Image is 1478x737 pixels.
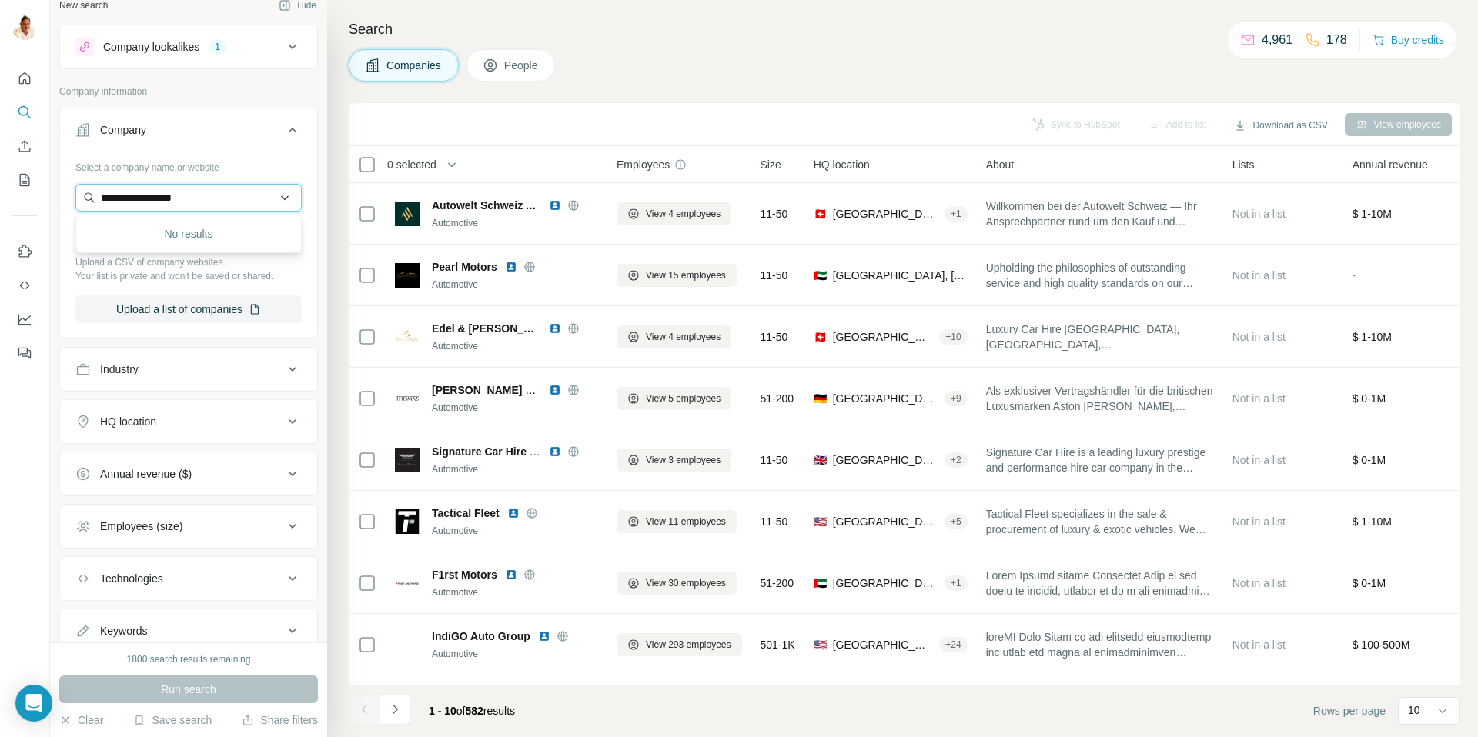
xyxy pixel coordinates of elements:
p: 4,961 [1262,31,1292,49]
button: HQ location [60,403,317,440]
div: Automotive [432,278,598,292]
span: View 30 employees [646,576,726,590]
img: Logo of IndiGO Auto Group [395,640,420,649]
h4: Search [349,18,1460,40]
div: Employees (size) [100,519,182,534]
span: Not in a list [1232,577,1286,589]
button: View 4 employees [617,325,731,348]
img: LinkedIn logo [538,630,550,642]
button: View 293 employees [617,633,742,656]
span: [GEOGRAPHIC_DATA], [US_STATE] [833,637,934,652]
img: LinkedIn logo [549,199,561,212]
img: LinkedIn logo [549,384,561,396]
img: LinkedIn logo [549,322,561,335]
span: [GEOGRAPHIC_DATA], [GEOGRAPHIC_DATA] [833,575,938,591]
div: + 1 [945,576,968,590]
span: 🇦🇪 [814,575,827,591]
span: $ 1-10M [1353,331,1392,343]
img: LinkedIn logo [505,261,517,273]
span: 582 [466,705,483,717]
button: Download as CSV [1223,114,1338,137]
span: $ 0-1M [1353,577,1386,589]
div: 1 [209,40,226,54]
span: - [1353,269,1356,282]
button: Company [60,112,317,155]
div: 1800 search results remaining [127,652,251,666]
span: IndiGO Auto Group [432,629,530,644]
span: $ 1-10M [1353,515,1392,528]
span: Companies [386,58,443,73]
div: + 24 [939,638,967,652]
span: People [504,58,540,73]
span: Not in a list [1232,331,1286,343]
img: LinkedIn logo [505,569,517,581]
div: No results [79,218,298,249]
div: Automotive [432,524,598,538]
span: [GEOGRAPHIC_DATA] [833,452,938,468]
div: Automotive [432,647,598,661]
span: View 5 employees [646,392,721,405]
img: Logo of F1rst Motors [395,571,420,595]
button: View 4 employees [617,202,731,225]
span: Not in a list [1232,515,1286,528]
span: Lorem Ipsumd sitame Consectet Adip el sed doeiu te incidid, utlabor et do m ali enimadmin ve q no... [986,568,1214,599]
img: Logo of Tactical Fleet [395,509,420,534]
span: View 4 employees [646,330,721,344]
span: 🇨🇭 [814,329,827,345]
span: 11-50 [761,268,788,283]
span: [PERSON_NAME] Exclusive Cars [432,384,602,396]
p: 10 [1408,702,1420,718]
span: View 11 employees [646,515,726,529]
span: Employees [617,157,670,172]
span: [GEOGRAPHIC_DATA], [GEOGRAPHIC_DATA] [833,268,968,283]
button: View 15 employees [617,264,737,287]
div: Select a company name or website [75,155,302,175]
span: Luxury Car Hire [GEOGRAPHIC_DATA], [GEOGRAPHIC_DATA], [GEOGRAPHIC_DATA], [GEOGRAPHIC_DATA] and th... [986,322,1214,352]
span: [GEOGRAPHIC_DATA], [GEOGRAPHIC_DATA] [833,391,938,406]
span: Not in a list [1232,269,1286,282]
button: View 5 employees [617,387,731,410]
button: View 11 employees [617,510,737,533]
div: HQ location [100,414,156,429]
span: $ 0-1M [1353,454,1386,466]
span: $ 0-1M [1353,392,1386,405]
span: Signature Car Hire is a leading luxury prestige and performance hire car company in the [GEOGRAPH... [986,445,1214,475]
div: Automotive [432,585,598,599]
span: of [456,705,466,717]
span: 🇦🇪 [814,268,827,283]
span: View 3 employees [646,453,721,467]
span: 501-1K [761,637,795,652]
img: LinkedIn logo [549,445,561,458]
div: Automotive [432,462,598,476]
span: [GEOGRAPHIC_DATA], [GEOGRAPHIC_DATA] [833,206,938,222]
span: Tactical Fleet specializes in the sale & procurement of luxury & exotic vehicles. We offer a hass... [986,506,1214,537]
span: 🇬🇧 [814,452,827,468]
button: Keywords [60,612,317,649]
button: Clear [59,712,103,728]
span: Als exklusiver Vertragshändler für die britischen Luxusmarken Aston [PERSON_NAME], [PERSON_NAME] ... [986,383,1214,414]
div: + 5 [945,515,968,529]
div: Technologies [100,571,163,586]
span: 51-200 [761,391,794,406]
p: Upload a CSV of company websites. [75,255,302,269]
img: Avatar [12,15,37,40]
button: Use Surfe API [12,272,37,299]
button: Annual revenue ($) [60,455,317,492]
span: Upholding the philosophies of outstanding service and high quality standards on our luxury produc... [986,260,1214,291]
span: About [986,157,1015,172]
span: 11-50 [761,514,788,529]
span: HQ location [814,157,870,172]
span: 🇨🇭 [814,206,827,222]
span: Pearl Motors [432,259,497,275]
span: $ 100-500M [1353,639,1410,651]
button: Feedback [12,339,37,367]
button: Use Surfe on LinkedIn [12,238,37,265]
button: Employees (size) [60,508,317,545]
button: Navigate to next page [380,694,410,725]
span: Rows per page [1313,703,1386,719]
span: loreMI Dolo Sitam co adi elitsedd eiusmodtemp inc utlab etd magna al enimadminimven quisnos exe u... [986,629,1214,660]
p: 178 [1326,31,1347,49]
span: Edel & [PERSON_NAME] [432,321,541,336]
span: results [429,705,515,717]
img: Logo of Edel & Stark AG [395,325,420,349]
